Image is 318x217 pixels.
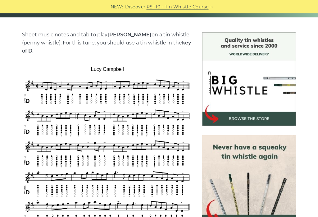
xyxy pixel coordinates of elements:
span: Discover [125,3,146,11]
a: PST10 - Tin Whistle Course [147,3,209,11]
img: BigWhistle Tin Whistle Store [202,33,296,126]
span: NEW: [111,3,123,11]
p: Sheet music notes and tab to play on a tin whistle (penny whistle). For this tune, you should use... [22,31,193,55]
strong: [PERSON_NAME] [107,32,152,38]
